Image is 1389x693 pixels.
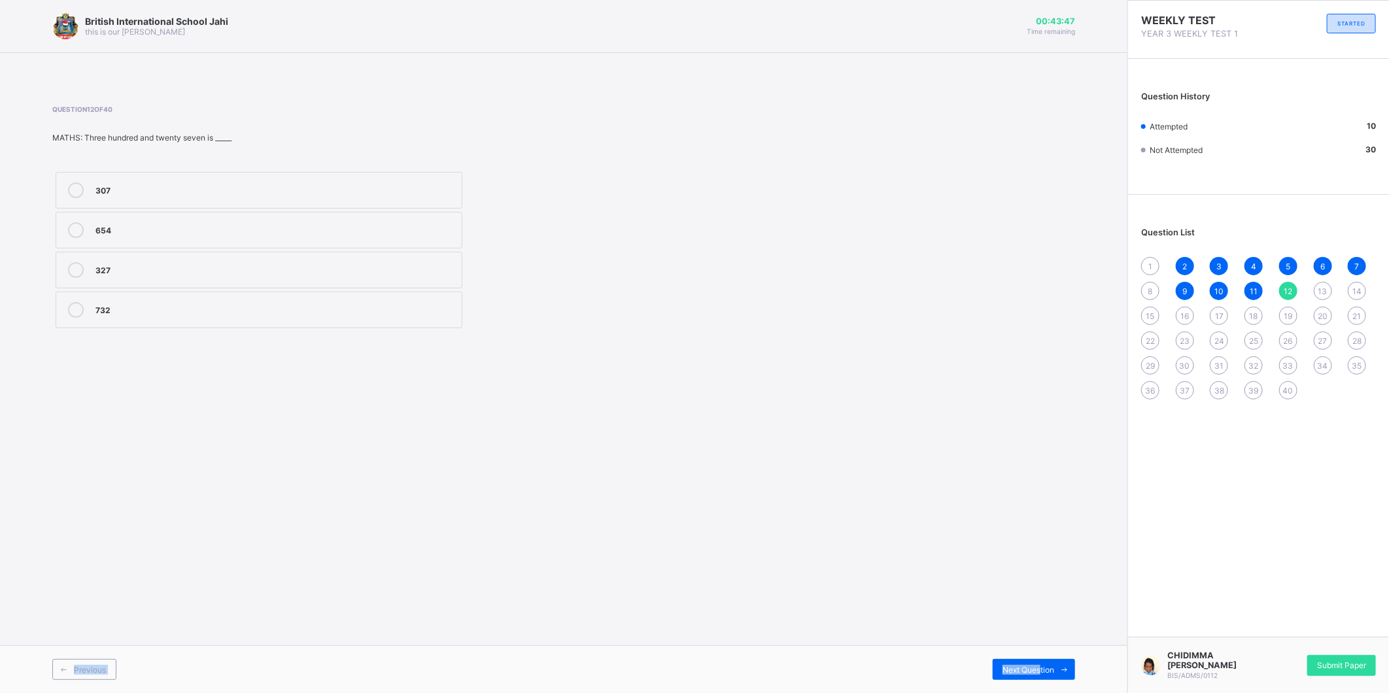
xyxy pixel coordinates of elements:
span: Time remaining [1027,27,1075,35]
span: 4 [1251,262,1256,271]
span: 9 [1182,286,1187,296]
span: 35 [1352,361,1362,371]
span: 19 [1284,311,1292,321]
span: 15 [1146,311,1155,321]
span: 29 [1146,361,1155,371]
div: 327 [95,262,455,275]
span: Not Attempted [1150,145,1203,155]
span: British International School Jahi [85,16,228,27]
b: 10 [1367,121,1376,131]
span: Previous [74,665,106,675]
span: 14 [1352,286,1362,296]
span: 6 [1320,262,1325,271]
span: Question List [1141,228,1195,237]
span: 34 [1318,361,1328,371]
span: this is our [PERSON_NAME] [85,27,185,37]
span: 39 [1249,386,1259,396]
span: 33 [1283,361,1294,371]
span: 12 [1284,286,1292,296]
span: 37 [1180,386,1190,396]
div: MATHS: Three hundred and twenty seven is _____ [52,133,742,143]
span: STARTED [1337,20,1365,27]
span: 1 [1148,262,1152,271]
span: 25 [1249,336,1258,346]
span: 13 [1318,286,1328,296]
span: 38 [1214,386,1224,396]
span: BIS/ADMS/0112 [1167,671,1218,679]
span: WEEKLY TEST [1141,14,1259,27]
span: 16 [1180,311,1189,321]
div: 732 [95,302,455,315]
span: 00:43:47 [1027,16,1075,26]
span: 40 [1283,386,1294,396]
span: 5 [1286,262,1290,271]
span: 7 [1355,262,1360,271]
span: 10 [1214,286,1224,296]
span: 21 [1353,311,1362,321]
span: YEAR 3 WEEKLY TEST 1 [1141,29,1259,39]
span: 2 [1182,262,1187,271]
span: Question History [1141,92,1210,101]
span: 24 [1214,336,1224,346]
span: 3 [1216,262,1222,271]
span: 32 [1249,361,1259,371]
span: 27 [1318,336,1328,346]
span: 17 [1215,311,1224,321]
span: Attempted [1150,122,1188,131]
span: 20 [1318,311,1328,321]
span: 28 [1352,336,1362,346]
span: 8 [1148,286,1153,296]
span: CHIDIMMA [PERSON_NAME] [1167,651,1259,670]
b: 30 [1365,144,1376,154]
span: Question 12 of 40 [52,105,742,113]
span: 18 [1250,311,1258,321]
span: 26 [1284,336,1293,346]
span: 11 [1250,286,1258,296]
span: 22 [1146,336,1155,346]
span: 23 [1180,336,1190,346]
span: Next Question [1003,665,1054,675]
span: 31 [1214,361,1224,371]
span: Submit Paper [1317,660,1366,670]
div: 307 [95,182,455,195]
span: 36 [1146,386,1156,396]
span: 30 [1180,361,1190,371]
div: 654 [95,222,455,235]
